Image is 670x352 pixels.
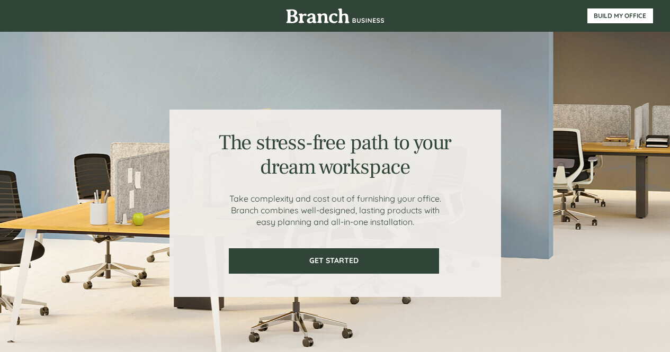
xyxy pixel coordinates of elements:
[229,248,439,274] a: GET STARTED
[229,193,441,227] span: Take complexity and cost out of furnishing your office. Branch combines well-designed, lasting pr...
[587,8,653,23] a: BUILD MY OFFICE
[230,256,438,265] span: GET STARTED
[219,129,451,180] span: The stress-free path to your dream workspace
[587,12,653,20] span: BUILD MY OFFICE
